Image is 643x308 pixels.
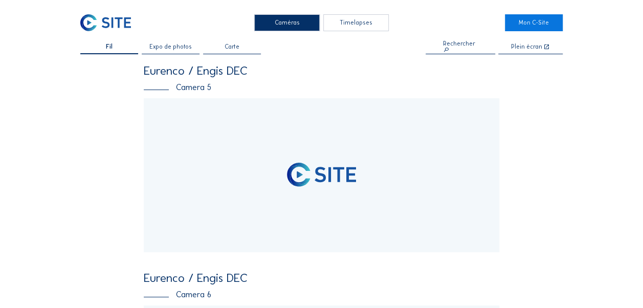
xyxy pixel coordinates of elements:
div: Camera 5 [144,83,499,91]
img: C-SITE Logo [80,14,131,31]
div: Plein écran [511,44,542,51]
a: C-SITE Logo [80,14,138,31]
img: logo_text [315,167,356,183]
a: Mon C-Site [505,14,563,31]
div: Camera 6 [144,290,499,298]
div: Eurenco / Engis DEC [144,272,499,284]
img: logo_pic [287,162,309,186]
span: Carte [225,44,239,50]
div: Eurenco / Engis DEC [144,65,499,77]
div: Rechercher [443,41,478,53]
span: Expo de photos [149,44,192,50]
div: Timelapses [323,14,389,31]
span: Fil [106,44,113,50]
div: Caméras [254,14,320,31]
